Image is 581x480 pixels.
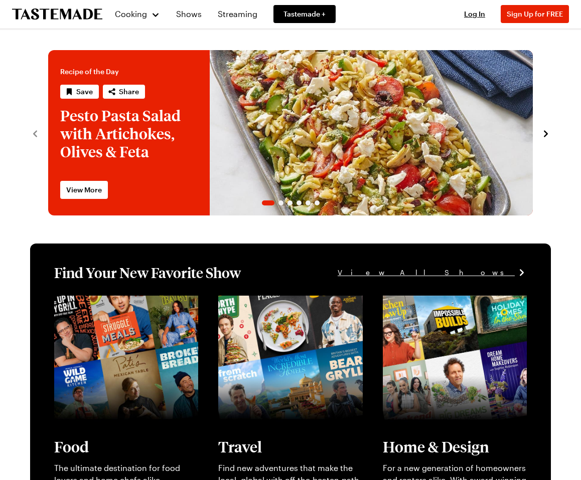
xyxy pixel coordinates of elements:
[315,200,320,205] span: Go to slide 6
[114,2,160,26] button: Cooking
[119,87,139,97] span: Share
[306,200,311,205] span: Go to slide 5
[287,200,293,205] span: Go to slide 3
[278,200,283,205] span: Go to slide 2
[262,200,274,205] span: Go to slide 1
[60,85,99,99] button: Save recipe
[501,5,569,23] button: Sign Up for FREE
[66,185,102,195] span: View More
[48,50,533,215] div: 1 / 6
[54,297,191,306] a: View full content for [object Object]
[464,10,485,18] span: Log In
[54,264,241,282] h1: Find Your New Favorite Show
[338,267,515,278] span: View All Shows
[455,9,495,19] button: Log In
[273,5,336,23] a: Tastemade +
[218,297,355,306] a: View full content for [object Object]
[12,9,102,20] a: To Tastemade Home Page
[507,10,563,18] span: Sign Up for FREE
[30,127,40,139] button: navigate to previous item
[76,87,93,97] span: Save
[297,200,302,205] span: Go to slide 4
[103,85,145,99] button: Share
[338,267,527,278] a: View All Shows
[283,9,326,19] span: Tastemade +
[541,127,551,139] button: navigate to next item
[383,297,520,306] a: View full content for [object Object]
[115,9,147,19] span: Cooking
[60,181,108,199] a: View More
